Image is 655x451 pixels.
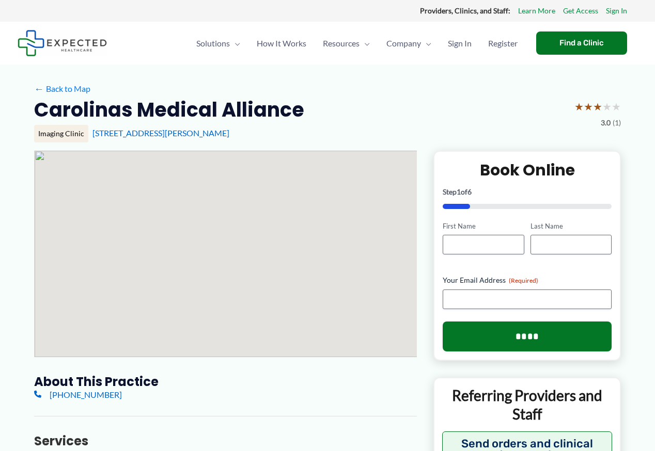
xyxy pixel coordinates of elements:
[360,25,370,61] span: Menu Toggle
[188,25,526,61] nav: Primary Site Navigation
[467,187,472,196] span: 6
[612,97,621,116] span: ★
[248,25,315,61] a: How It Works
[257,25,306,61] span: How It Works
[480,25,526,61] a: Register
[378,25,440,61] a: CompanyMenu Toggle
[34,125,88,142] div: Imaging Clinic
[34,81,90,96] a: ←Back to Map
[323,25,360,61] span: Resources
[563,4,598,18] a: Get Access
[574,97,584,116] span: ★
[536,31,627,55] a: Find a Clinic
[421,25,431,61] span: Menu Toggle
[34,374,417,390] h3: About this practice
[315,25,378,61] a: ResourcesMenu Toggle
[386,25,421,61] span: Company
[420,6,510,15] strong: Providers, Clinics, and Staff:
[531,221,612,231] label: Last Name
[593,97,602,116] span: ★
[584,97,593,116] span: ★
[443,275,612,285] label: Your Email Address
[92,128,229,138] a: [STREET_ADDRESS][PERSON_NAME]
[34,97,304,122] h2: Carolinas Medical Alliance
[601,116,611,130] span: 3.0
[188,25,248,61] a: SolutionsMenu Toggle
[34,390,122,399] a: [PHONE_NUMBER]
[457,187,461,196] span: 1
[34,84,44,93] span: ←
[613,116,621,130] span: (1)
[443,221,524,231] label: First Name
[34,433,417,449] h3: Services
[602,97,612,116] span: ★
[230,25,240,61] span: Menu Toggle
[443,188,612,196] p: Step of
[606,4,627,18] a: Sign In
[488,25,518,61] span: Register
[509,277,538,284] span: (Required)
[443,160,612,180] h2: Book Online
[18,30,107,56] img: Expected Healthcare Logo - side, dark font, small
[518,4,555,18] a: Learn More
[196,25,230,61] span: Solutions
[440,25,480,61] a: Sign In
[442,386,612,424] p: Referring Providers and Staff
[448,25,472,61] span: Sign In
